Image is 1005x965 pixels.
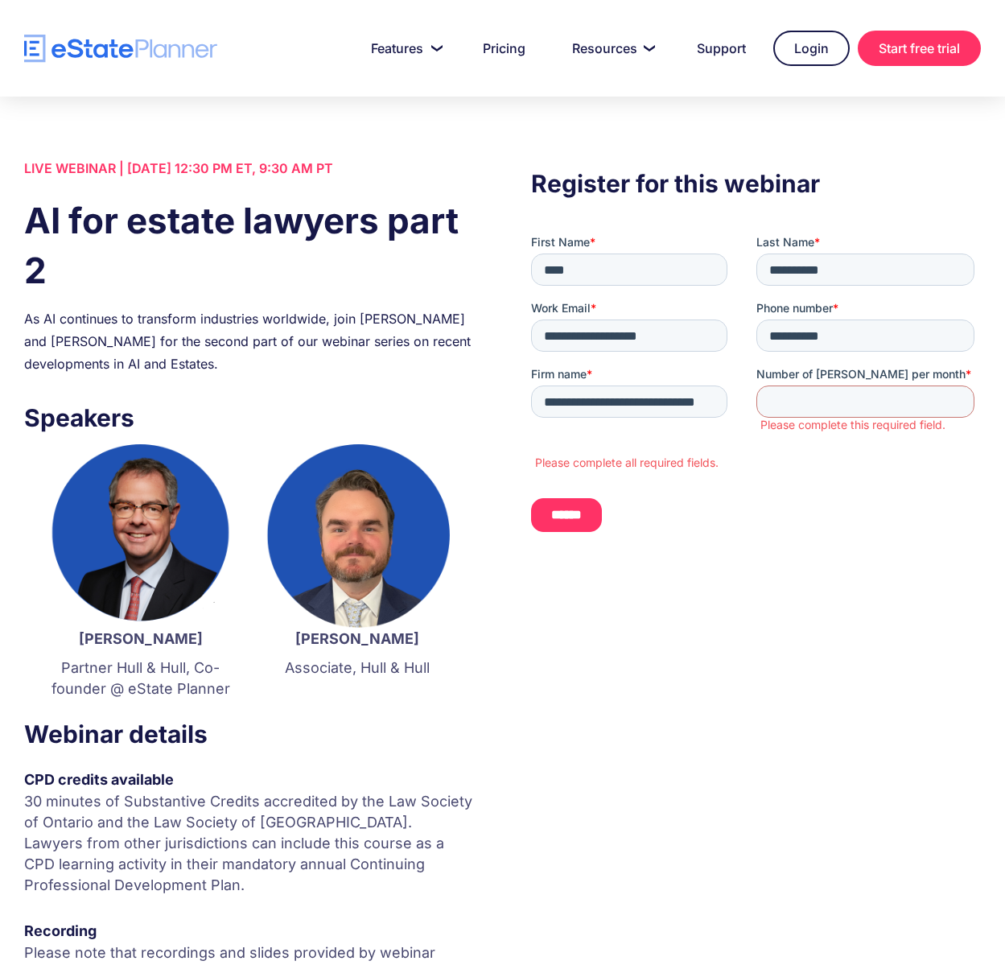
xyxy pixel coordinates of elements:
p: 30 minutes of Substantive Credits accredited by the Law Society of Ontario and the Law Society of... [24,791,474,896]
div: As AI continues to transform industries worldwide, join [PERSON_NAME] and [PERSON_NAME] for the s... [24,307,474,375]
h3: Register for this webinar [531,165,981,202]
a: Pricing [463,32,545,64]
p: Associate, Hull & Hull [265,658,449,678]
h1: AI for estate lawyers part 2 [24,196,474,295]
h3: Speakers [24,399,474,436]
strong: CPD credits available [24,771,174,788]
a: Features [352,32,455,64]
div: LIVE WEBINAR | [DATE] 12:30 PM ET, 9:30 AM PT [24,157,474,179]
label: Please complete all required fields. [4,221,450,236]
iframe: To enrich screen reader interactions, please activate Accessibility in Grammarly extension settings [531,234,981,546]
div: Recording [24,920,474,942]
p: Partner Hull & Hull, Co-founder @ eState Planner [48,658,233,699]
strong: [PERSON_NAME] [295,630,419,647]
h3: Webinar details [24,716,474,753]
a: home [24,35,217,63]
a: Resources [553,32,669,64]
strong: [PERSON_NAME] [79,630,203,647]
label: Please complete this required field. [229,184,451,198]
a: Support [678,32,765,64]
a: Login [773,31,850,66]
a: Start free trial [858,31,981,66]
